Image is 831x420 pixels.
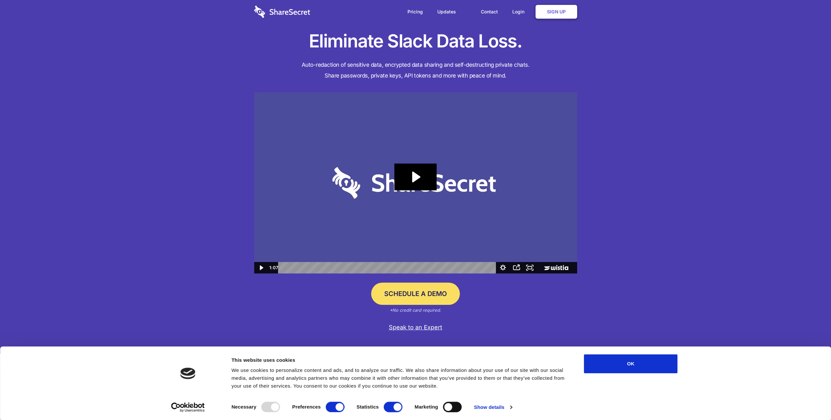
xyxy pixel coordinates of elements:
div: This website uses cookies [232,356,569,364]
a: Contact [474,2,504,22]
a: Login [506,2,534,22]
a: Pricing [401,2,429,22]
div: Playbar [283,262,493,273]
a: Usercentrics Cookiebot - opens in a new window [159,402,217,412]
strong: Statistics [357,404,379,410]
a: Speak to an Expert [254,324,577,331]
img: logo-wordmark-white-trans-d4663122ce5f474addd5e946df7df03e33cb6a1c49d2221995e7729f52c070b2.svg [254,6,310,18]
button: Open sharing menu [510,262,523,273]
img: logo [180,368,196,379]
a: Sign Up [536,5,577,19]
strong: Necessary [232,404,256,410]
strong: Marketing [415,404,438,410]
img: Sharesecret [254,92,577,274]
a: Show details [474,402,512,412]
a: Schedule a Demo [371,283,460,305]
button: Fullscreen [523,262,537,273]
button: OK [584,354,678,373]
button: Show settings menu [496,262,510,273]
h1: Eliminate Slack Data Loss. [254,29,577,53]
a: Wistia Logo -- Learn More [537,262,577,273]
button: Play Video [254,262,268,273]
div: We use cookies to personalize content and ads, and to analyze our traffic. We also share informat... [232,366,569,390]
em: *No credit card required. [390,307,441,313]
h4: Auto-redaction of sensitive data, encrypted data sharing and self-destructing private chats. Shar... [254,60,577,81]
button: Play Video: Sharesecret Slack Extension [394,164,436,190]
strong: Preferences [292,404,321,410]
